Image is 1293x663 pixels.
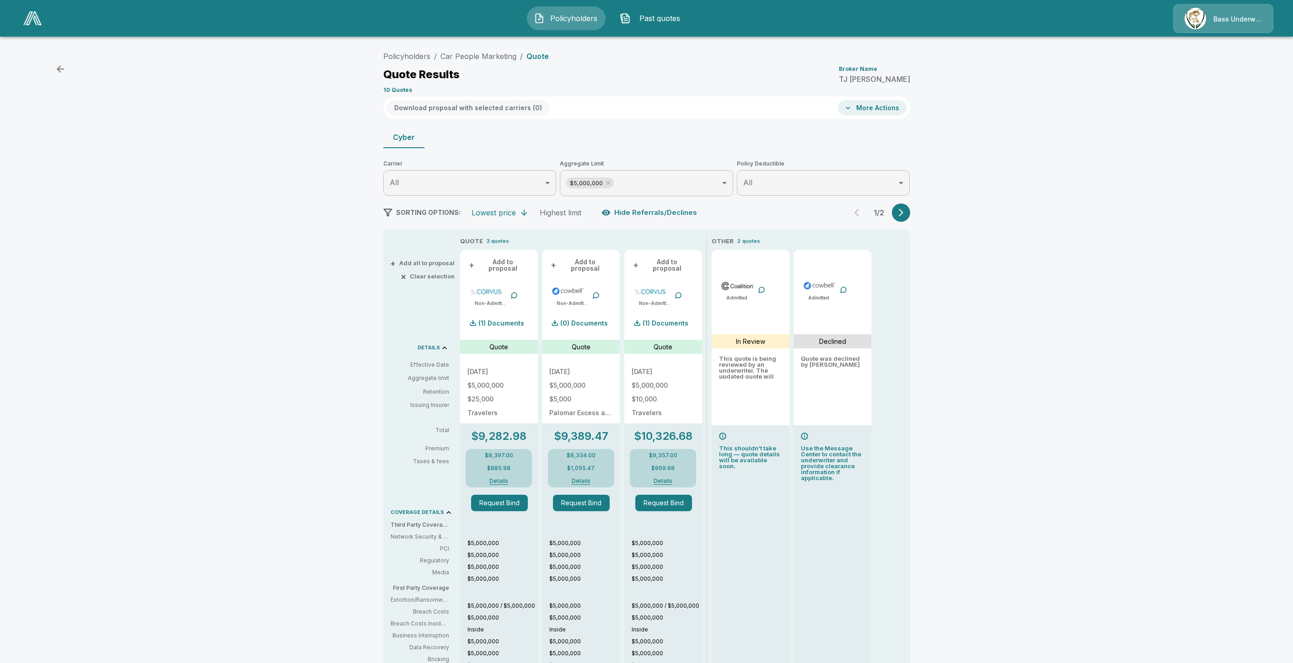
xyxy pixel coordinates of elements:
p: Regulatory: In case you're fined by regulators (e.g., for breaching consumer privacy) [391,556,449,565]
p: Media: When your content triggers legal action against you (e.g. - libel, plagiarism) [391,568,449,577]
p: This quote is being reviewed by an underwriter. The updated quote will be available here within 1... [719,356,782,379]
p: $5,000,000 [549,614,620,622]
span: SORTING OPTIONS: [396,209,461,216]
p: Use the Message Center to contact the underwriter and provide clearance information if applicable. [801,445,864,481]
p: $5,000,000 [632,614,702,622]
button: Past quotes IconPast quotes [613,6,692,30]
p: OTHER [712,237,734,246]
p: $5,000,000 [467,563,538,571]
span: $5,000,000 [566,178,606,188]
p: $5,000,000 [467,649,538,658]
button: Cyber [383,126,424,148]
button: Hide Referrals/Declines [600,204,701,221]
img: Agency Icon [1185,8,1206,29]
p: $5,000,000 [467,637,538,646]
img: AA Logo [23,11,42,25]
p: Non-Admitted [475,300,507,307]
p: Breach Costs: Covers breach costs from an attack [391,608,449,616]
p: $969.68 [651,465,675,471]
a: Policyholders [383,52,430,61]
button: Details [478,478,519,484]
p: DETAILS [418,345,440,350]
p: Quote [526,53,549,60]
button: Details [643,478,683,484]
img: cowbellp250 [551,284,585,298]
span: Past quotes [634,13,685,24]
p: Bass Underwriters [1213,15,1262,24]
span: × [401,273,406,279]
p: $9,357.00 [649,453,677,458]
p: Third Party Coverage [391,521,456,529]
p: Declined [819,337,846,346]
p: This shouldn’t take long — quote details will be available soon. [719,445,782,469]
p: $5,000,000 [549,539,620,547]
p: $5,000,000 [632,637,702,646]
p: Quote [489,342,508,352]
p: $8,334.00 [567,453,596,458]
p: $1,055.47 [567,465,595,471]
span: + [469,262,474,268]
a: Car People Marketing [440,52,516,61]
p: 1 / 2 [870,209,888,216]
button: More Actions [838,100,907,115]
p: TJ [PERSON_NAME] [839,75,910,83]
p: 2 [737,237,740,245]
p: $5,000,000 [632,539,702,547]
span: All [743,178,752,187]
p: $5,000,000 [467,539,538,547]
p: Inside [632,626,702,634]
p: QUOTE [460,237,483,246]
p: Business Interruption: Covers lost profits incurred due to not operating [391,631,449,640]
p: Admitted [808,294,836,301]
p: $10,000 [632,396,695,402]
p: $5,000 [549,396,612,402]
p: $5,000,000 / $5,000,000 [467,602,538,610]
p: Data Recovery: The cost of recovering lost data [391,643,449,652]
li: / [520,51,523,62]
button: +Add to proposal [549,257,612,273]
p: Effective Date [391,361,449,369]
button: Request Bind [471,495,528,511]
p: Quote [654,342,672,352]
p: Breach Costs Inside/Outside: Will the breach costs erode the aggregate limit (inside) or are sepa... [391,620,449,628]
button: Request Bind [635,495,692,511]
p: Extortion/Ransomware: Covers damage and payments from an extortion / ransomware event [391,596,449,604]
div: $5,000,000 [566,177,614,188]
span: + [390,260,396,266]
span: Policy Deductible [737,159,910,168]
p: $5,000,000 [549,649,620,658]
p: $5,000,000 / $5,000,000 [632,602,702,610]
p: Quote Results [383,69,460,80]
p: Quote [572,342,590,352]
p: $5,000,000 [467,551,538,559]
img: corvuscybersurplus [633,284,667,298]
p: Travelers [632,410,695,416]
p: Travelers [467,410,531,416]
p: $8,397.00 [485,453,513,458]
p: Retention [391,388,449,396]
div: Lowest price [472,208,516,217]
p: PCI: Covers fines or penalties imposed by banks or credit card companies [391,545,449,553]
p: Total [391,428,456,433]
p: $5,000,000 [632,382,695,389]
p: [DATE] [632,369,695,375]
a: Policyholders IconPolicyholders [527,6,606,30]
p: $5,000,000 [549,637,620,646]
p: Premium [391,446,456,451]
p: $5,000,000 [549,382,612,389]
p: $9,282.98 [471,431,526,442]
span: Carrier [383,159,557,168]
p: Admitted [726,294,754,301]
p: COVERAGE DETAILS [391,510,444,515]
p: $25,000 [467,396,531,402]
button: +Add to proposal [632,257,695,273]
span: + [633,262,638,268]
p: 3 quotes [487,237,509,245]
p: Aggregate limit [391,374,449,382]
button: +Add to proposal [467,257,531,273]
p: [DATE] [549,369,612,375]
p: $9,389.47 [554,431,608,442]
img: Past quotes Icon [620,13,631,24]
span: + [551,262,556,268]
